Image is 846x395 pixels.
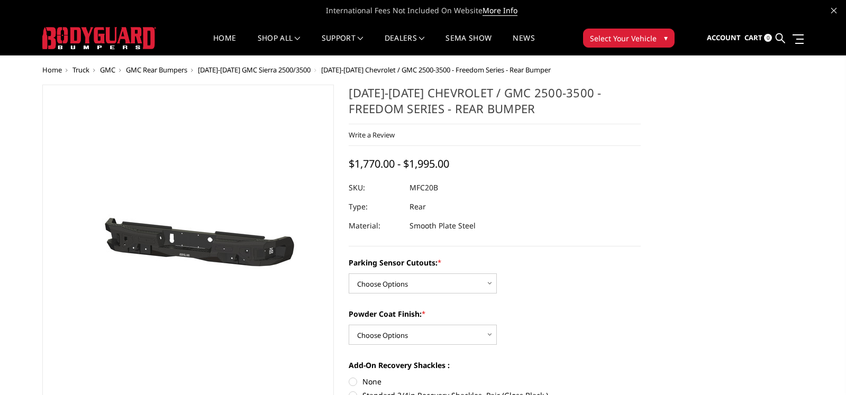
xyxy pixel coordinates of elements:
span: Cart [744,33,762,42]
a: [DATE]-[DATE] GMC Sierra 2500/3500 [198,65,311,75]
a: GMC Rear Bumpers [126,65,187,75]
span: ▾ [664,32,668,43]
button: Select Your Vehicle [583,29,675,48]
label: Powder Coat Finish: [349,308,641,319]
a: GMC [100,65,115,75]
span: $1,770.00 - $1,995.00 [349,157,449,171]
dd: Smooth Plate Steel [410,216,476,235]
dd: Rear [410,197,426,216]
span: Select Your Vehicle [590,33,657,44]
label: Add-On Recovery Shackles : [349,360,641,371]
a: Home [42,65,62,75]
a: Account [707,24,741,52]
a: shop all [258,34,301,55]
a: Write a Review [349,130,395,140]
a: More Info [483,5,517,16]
a: Home [213,34,236,55]
a: SEMA Show [445,34,492,55]
dt: Material: [349,216,402,235]
a: Dealers [385,34,425,55]
label: Parking Sensor Cutouts: [349,257,641,268]
a: Support [322,34,363,55]
a: News [513,34,534,55]
h1: [DATE]-[DATE] Chevrolet / GMC 2500-3500 - Freedom Series - Rear Bumper [349,85,641,124]
dd: MFC20B [410,178,438,197]
img: BODYGUARD BUMPERS [42,27,156,49]
dt: Type: [349,197,402,216]
a: Truck [72,65,89,75]
span: 0 [764,34,772,42]
label: None [349,376,641,387]
span: Account [707,33,741,42]
a: Cart 0 [744,24,772,52]
dt: SKU: [349,178,402,197]
span: [DATE]-[DATE] Chevrolet / GMC 2500-3500 - Freedom Series - Rear Bumper [321,65,551,75]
